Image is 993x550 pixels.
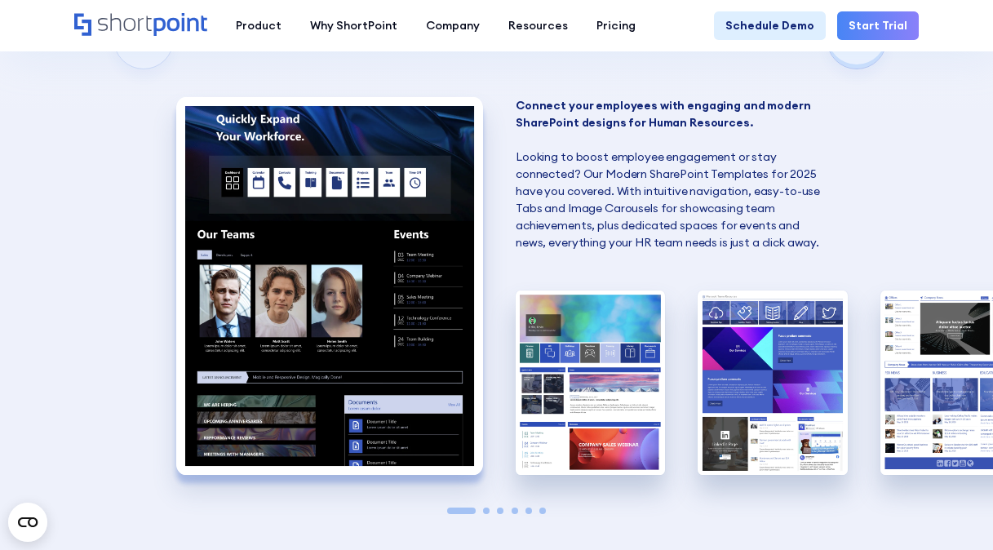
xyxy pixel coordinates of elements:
[516,98,810,130] strong: Connect your employees with engaging and modern SharePoint designs for Human Resources. ‍
[714,11,826,40] a: Schedule Demo
[296,11,412,40] a: Why ShortPoint
[236,17,281,34] div: Product
[539,508,546,514] span: Go to slide 6
[698,291,847,474] img: SharePoint Template for HR
[911,472,993,550] iframe: Chat Widget
[512,508,518,514] span: Go to slide 4
[494,11,583,40] a: Resources
[516,291,665,474] div: 2 / 6
[508,17,568,34] div: Resources
[412,11,494,40] a: Company
[516,97,822,251] p: Looking to boost employee engagement or stay connected? Our Modern SharePoint Templates for 2025 ...
[516,291,665,474] img: Modern SharePoint Templates for HR
[176,97,483,474] img: HR SharePoint Templates
[698,291,847,474] div: 3 / 6
[176,97,483,474] div: 1 / 6
[74,13,207,38] a: Home
[8,503,47,542] button: Open CMP widget
[837,11,919,40] a: Start Trial
[497,508,503,514] span: Go to slide 3
[583,11,650,40] a: Pricing
[426,17,480,34] div: Company
[596,17,636,34] div: Pricing
[525,508,532,514] span: Go to slide 5
[310,17,397,34] div: Why ShortPoint
[447,508,476,514] span: Go to slide 1
[222,11,296,40] a: Product
[483,508,490,514] span: Go to slide 2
